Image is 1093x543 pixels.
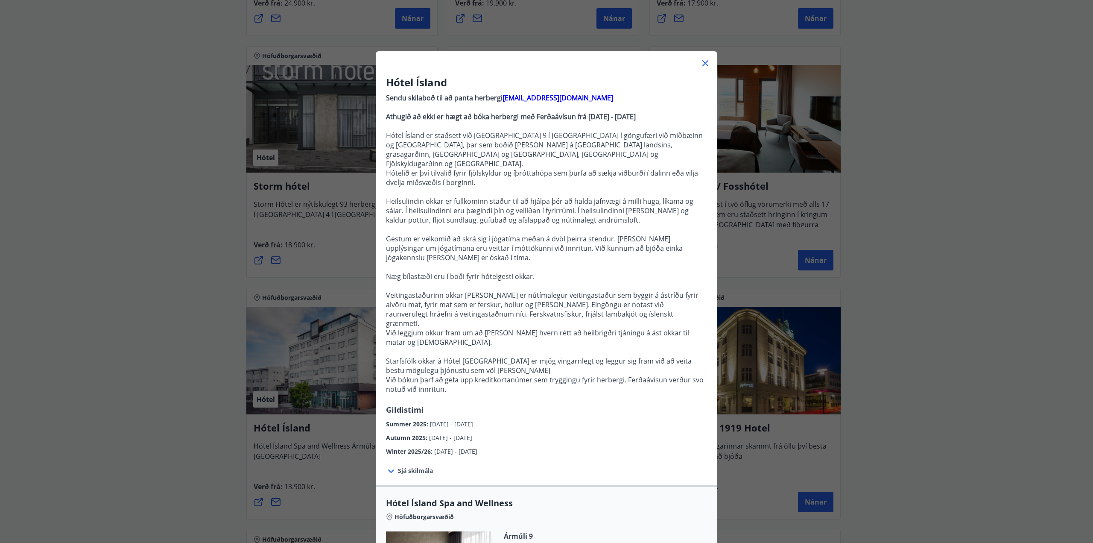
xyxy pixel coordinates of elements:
span: Hótel Ísland Spa and Wellness [386,497,707,509]
p: Við leggjum okkur fram um að [PERSON_NAME] hvern rétt að heilbrigðri tjáningu á ást okkar til mat... [386,328,707,347]
span: [DATE] - [DATE] [434,447,477,455]
p: Hótelið er því tilvalið fyrir fjölskyldur og íþróttahópa sem þurfa að sækja viðburði í dalinn eða... [386,168,707,187]
span: Ármúli 9 [504,531,604,541]
span: Gildistími [386,405,424,415]
p: Hótel Ísland er staðsett við [GEOGRAPHIC_DATA] 9 í [GEOGRAPHIC_DATA] í göngufæri við miðbæinn og ... [386,131,707,168]
p: Veitingastaðurinn okkar [PERSON_NAME] er nútímalegur veitingastaður sem byggir á ástríðu fyrir al... [386,291,707,328]
strong: Sendu skilaboð til að panta herbergi [386,93,503,103]
span: [DATE] - [DATE] [430,420,473,428]
span: Höfuðborgarsvæðið [395,513,454,521]
h3: Hótel Ísland [386,75,707,90]
p: Næg bílastæði eru í boði fyrir hótelgesti okkar. [386,272,707,281]
p: Starfsfólk okkar á Hótel [GEOGRAPHIC_DATA] er mjög vingarnlegt og leggur sig fram við að veita be... [386,356,707,375]
p: Gestum er velkomið að skrá sig í jógatíma meðan á dvöl þeirra stendur. [PERSON_NAME] upplýsingar ... [386,234,707,262]
strong: Athugið að ekki er hægt að bóka herbergi með Ferðaávísun frá [DATE] - [DATE] [386,112,636,121]
p: Við bókun þarf að gefa upp kreditkortanúmer sem tryggingu fyrir herbergi. Ferðaávísun verður svo ... [386,375,707,394]
p: Heilsulindin okkar er fullkominn staður til að hjálpa þér að halda jafnvægi á milli huga, líkama ... [386,197,707,225]
span: Autumn 2025 : [386,434,429,442]
span: Sjá skilmála [398,467,433,475]
span: [DATE] - [DATE] [429,434,472,442]
span: Winter 2025/26 : [386,447,434,455]
span: Summer 2025 : [386,420,430,428]
a: [EMAIL_ADDRESS][DOMAIN_NAME] [503,93,613,103]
